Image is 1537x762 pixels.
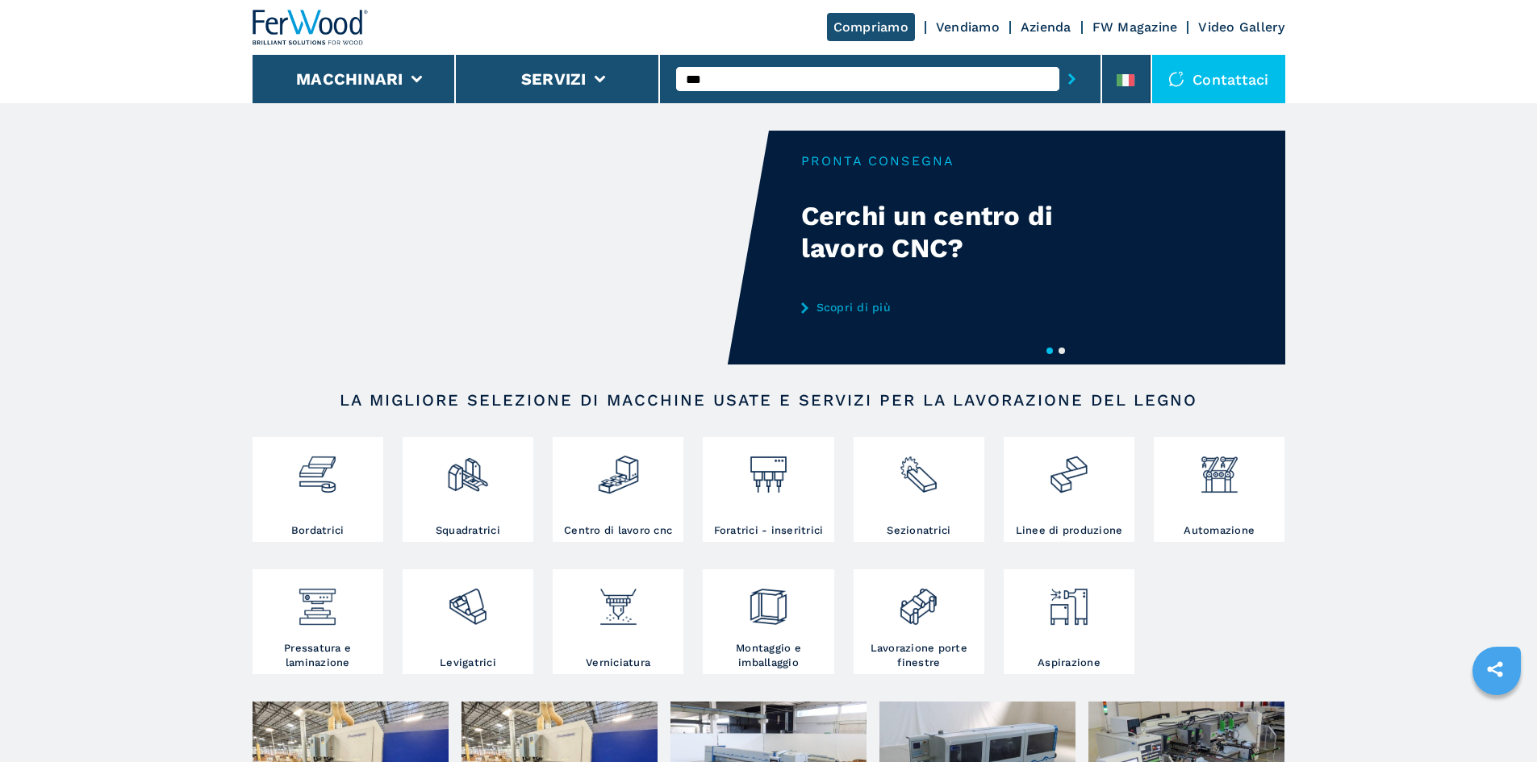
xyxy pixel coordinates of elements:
[296,573,339,628] img: pressa-strettoia.png
[1092,19,1178,35] a: FW Magazine
[1047,573,1090,628] img: aspirazione_1.png
[1046,348,1053,354] button: 1
[1021,19,1071,35] a: Azienda
[253,10,369,45] img: Ferwood
[1184,523,1255,538] h3: Automazione
[586,656,650,670] h3: Verniciatura
[1047,441,1090,496] img: linee_di_produzione_2.png
[564,523,672,538] h3: Centro di lavoro cnc
[747,441,790,496] img: foratrici_inseritrici_2.png
[597,573,640,628] img: verniciatura_1.png
[858,641,980,670] h3: Lavorazione porte finestre
[553,569,683,674] a: Verniciatura
[257,641,379,670] h3: Pressatura e laminazione
[296,441,339,496] img: bordatrici_1.png
[403,569,533,674] a: Levigatrici
[714,523,824,538] h3: Foratrici - inseritrici
[703,569,833,674] a: Montaggio e imballaggio
[1198,19,1284,35] a: Video Gallery
[1059,348,1065,354] button: 2
[1198,441,1241,496] img: automazione.png
[253,569,383,674] a: Pressatura e laminazione
[1004,569,1134,674] a: Aspirazione
[887,523,950,538] h3: Sezionatrici
[1004,437,1134,542] a: Linee di produzione
[1016,523,1123,538] h3: Linee di produzione
[304,390,1234,410] h2: LA MIGLIORE SELEZIONE DI MACCHINE USATE E SERVIZI PER LA LAVORAZIONE DEL LEGNO
[897,441,940,496] img: sezionatrici_2.png
[936,19,1000,35] a: Vendiamo
[827,13,915,41] a: Compriamo
[597,441,640,496] img: centro_di_lavoro_cnc_2.png
[440,656,496,670] h3: Levigatrici
[446,573,489,628] img: levigatrici_2.png
[521,69,587,89] button: Servizi
[1168,71,1184,87] img: Contattaci
[553,437,683,542] a: Centro di lavoro cnc
[403,437,533,542] a: Squadratrici
[436,523,500,538] h3: Squadratrici
[253,131,769,364] video: Your browser does not support the video tag.
[1154,437,1284,542] a: Automazione
[703,437,833,542] a: Foratrici - inseritrici
[1059,60,1084,98] button: submit-button
[291,523,345,538] h3: Bordatrici
[707,641,829,670] h3: Montaggio e imballaggio
[854,437,984,542] a: Sezionatrici
[296,69,403,89] button: Macchinari
[854,569,984,674] a: Lavorazione porte finestre
[1038,656,1101,670] h3: Aspirazione
[801,301,1117,314] a: Scopri di più
[253,437,383,542] a: Bordatrici
[1475,649,1515,689] a: sharethis
[897,573,940,628] img: lavorazione_porte_finestre_2.png
[446,441,489,496] img: squadratrici_2.png
[1152,55,1285,103] div: Contattaci
[747,573,790,628] img: montaggio_imballaggio_2.png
